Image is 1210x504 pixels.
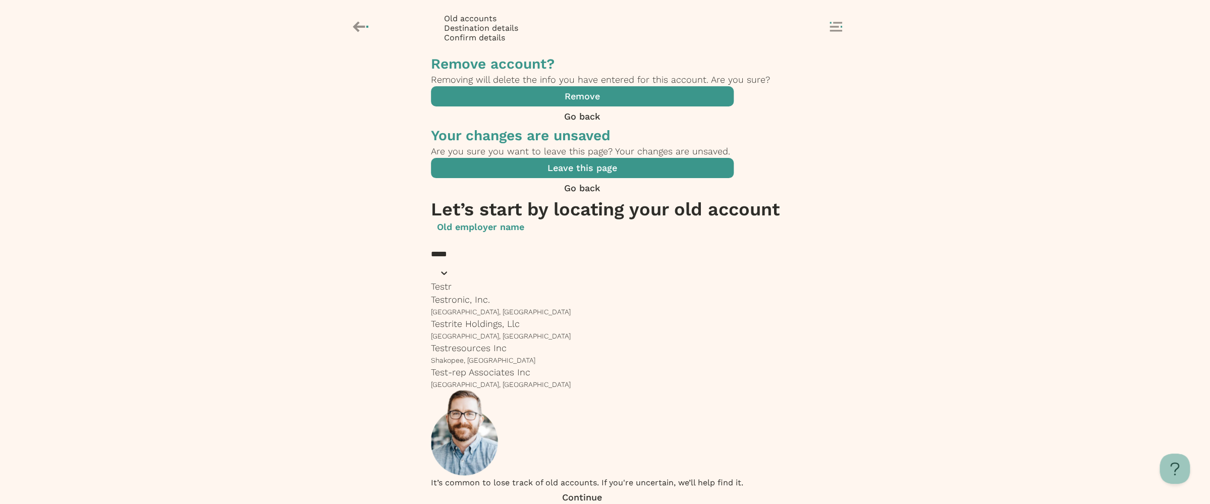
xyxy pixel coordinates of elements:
[444,13,497,23] span: Old accounts
[431,330,734,342] p: [GEOGRAPHIC_DATA], [GEOGRAPHIC_DATA]
[431,127,780,145] h4: Your changes are unsaved
[431,478,743,487] span: It’s common to lose track of old accounts. If you're uncertain, we’ll help find it.
[431,293,734,306] p: Testronic, Inc.
[431,306,734,317] p: [GEOGRAPHIC_DATA], [GEOGRAPHIC_DATA]
[431,158,734,178] button: Leave this page
[431,145,780,158] p: Are you sure you want to leave this page? Your changes are unsaved.
[431,220,734,234] p: Old employer name
[431,379,734,390] p: [GEOGRAPHIC_DATA], [GEOGRAPHIC_DATA]
[431,280,734,293] p: Testr
[444,32,505,42] span: Confirm details
[431,390,499,476] img: Henry - retirement transfer assistant
[444,23,518,32] span: Destination details
[431,355,734,366] p: Shakopee, [GEOGRAPHIC_DATA]
[431,317,734,330] p: Testrite Holdings, Llc
[431,86,734,106] button: Remove
[431,178,734,198] button: Go back
[431,73,780,86] p: Removing will delete the info you have entered for this account. Are you sure?
[431,366,734,379] p: Test-rep Associates Inc
[431,342,734,355] p: Testresources Inc
[1160,454,1190,484] iframe: Toggle Customer Support
[431,106,734,127] button: Go back
[431,198,780,220] h2: Let’s start by locating your old account
[431,55,780,73] h4: Remove account?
